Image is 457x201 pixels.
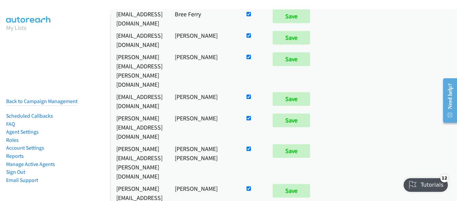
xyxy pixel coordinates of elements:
a: Email Support [6,177,38,183]
td: [PERSON_NAME] [169,90,239,112]
td: Bree Ferry [169,8,239,29]
a: Roles [6,137,19,143]
td: [EMAIL_ADDRESS][DOMAIN_NAME] [110,90,169,112]
a: Sign Out [6,169,25,175]
iframe: Checklist [400,171,452,196]
a: My Lists [6,24,27,32]
td: [PERSON_NAME][EMAIL_ADDRESS][PERSON_NAME][DOMAIN_NAME] [110,143,169,182]
input: Save [273,114,310,127]
a: Account Settings [6,145,44,151]
td: [EMAIL_ADDRESS][DOMAIN_NAME] [110,29,169,51]
td: [PERSON_NAME] [169,51,239,90]
td: [PERSON_NAME][EMAIL_ADDRESS][DOMAIN_NAME] [110,112,169,143]
a: Scheduled Callbacks [6,113,53,119]
input: Save [273,92,310,106]
a: Reports [6,153,24,159]
input: Save [273,10,310,23]
td: [PERSON_NAME] [PERSON_NAME] [169,143,239,182]
a: Back to Campaign Management [6,98,78,104]
td: [PERSON_NAME][EMAIL_ADDRESS][PERSON_NAME][DOMAIN_NAME] [110,51,169,90]
a: Manage Active Agents [6,161,55,167]
a: Agent Settings [6,129,39,135]
td: [PERSON_NAME] [169,112,239,143]
input: Save [273,52,310,66]
a: FAQ [6,121,15,127]
iframe: Resource Center [437,73,457,128]
td: [PERSON_NAME] [169,29,239,51]
input: Save [273,144,310,158]
input: Save [273,184,310,198]
td: [EMAIL_ADDRESS][DOMAIN_NAME] [110,8,169,29]
input: Save [273,31,310,45]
